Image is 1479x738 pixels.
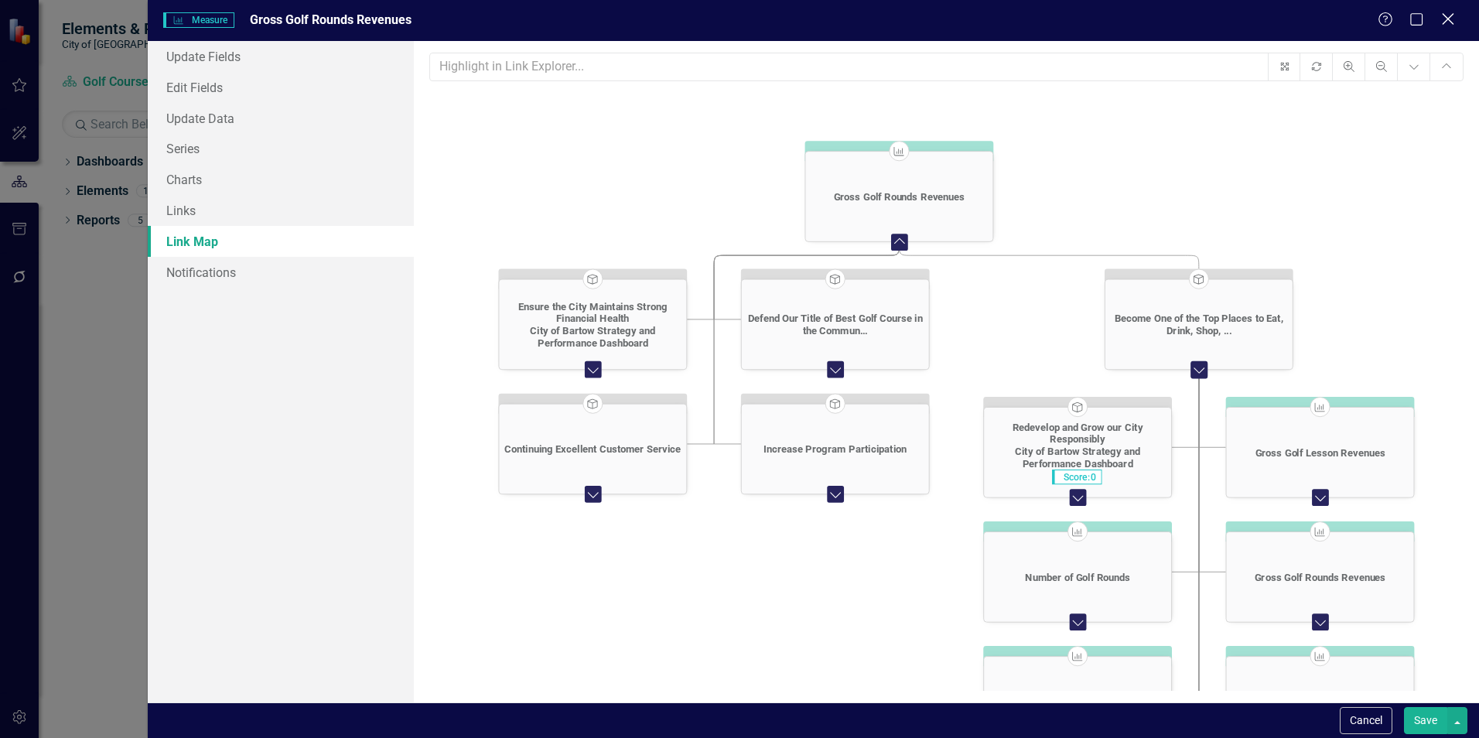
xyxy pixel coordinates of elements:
div: Gross Golf Rounds Revenues [1255,571,1386,583]
a: Number of Golf Rounds [1022,571,1134,583]
a: Gross Golf Rounds Revenues [1252,571,1389,583]
a: Charts [148,164,414,195]
a: Become One of the Top Places to Eat, Drink, Shop, ... [1105,313,1293,337]
div: Ensure the City Maintains Strong Financial Health [503,300,683,324]
span: City of Bartow Strategy and Performance Dashboard [984,445,1171,469]
div: Redevelop and Grow our City Responsibly [988,421,1168,445]
a: Update Fields [148,41,414,72]
div: Score:0 [1061,472,1096,481]
a: Gross Golf Lesson Revenues [1252,446,1389,459]
div: Number of Golf Rounds [1026,571,1131,583]
div: Become One of the Top Places to Eat, Drink, Shop, ... [1109,313,1289,337]
button: Save [1404,707,1447,734]
div: Continuing Excellent Customer Service [505,443,681,456]
a: Defend Our Title of Best Golf Course in the Commun... [742,313,929,337]
a: Gross Golf Rounds Revenues [831,190,968,203]
a: Series [148,133,414,164]
div: Increase Program Participation [764,443,907,456]
a: Continuing Excellent Customer Service [501,443,685,456]
div: Gross Golf Rounds Revenues [834,190,965,203]
span: City of Bartow Strategy and Performance Dashboard [500,325,687,349]
a: Links [148,195,414,226]
a: Update Data [148,103,414,134]
a: Notifications [148,257,414,288]
a: Redevelop and Grow our City Responsibly [984,421,1171,445]
span: Measure [163,12,234,28]
span: Gross Golf Rounds Revenues [250,12,412,27]
a: Ensure the City Maintains Strong Financial Health [500,300,687,324]
div: Gross Golf Lesson Revenues [1255,446,1385,459]
a: Increase Program Participation [760,443,910,456]
button: Cancel [1340,707,1392,734]
a: Link Map [148,226,414,257]
input: Highlight in Link Explorer... [429,53,1269,81]
div: Defend Our Title of Best Golf Course in the Commun... [745,313,925,337]
a: Edit Fields [148,72,414,103]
